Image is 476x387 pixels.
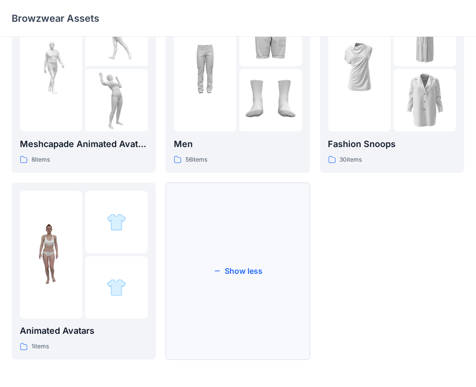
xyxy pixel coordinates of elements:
img: folder 3 [107,278,126,298]
img: folder 3 [239,69,302,132]
img: folder 1 [174,36,236,99]
p: Meshcapade Animated Avatars [20,137,148,151]
p: Men [174,137,302,151]
button: Show less [166,183,310,360]
img: folder 1 [20,36,82,99]
img: folder 1 [328,36,391,99]
p: 30 items [340,155,362,165]
p: 8 items [31,155,50,165]
p: 56 items [185,155,207,165]
p: 1 items [31,342,49,352]
img: folder 3 [394,69,456,132]
p: Browzwear Assets [12,12,99,25]
p: Animated Avatars [20,325,148,338]
img: folder 3 [85,69,148,132]
a: folder 1folder 2folder 3Animated Avatars1items [12,183,156,360]
p: Fashion Snoops [328,137,456,151]
img: folder 2 [107,212,126,232]
img: folder 1 [20,223,82,286]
